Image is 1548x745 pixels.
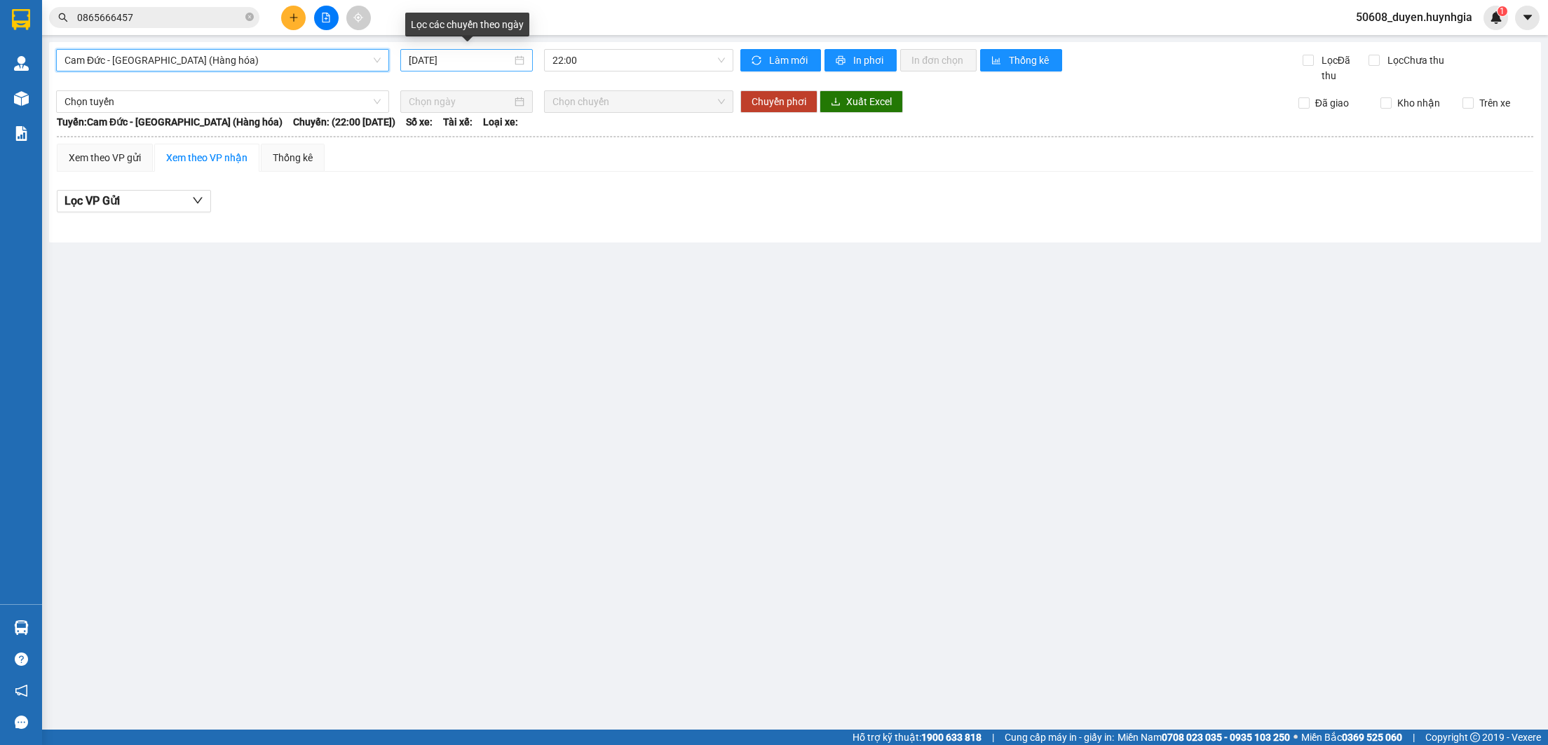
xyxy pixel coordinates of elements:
[1118,730,1290,745] span: Miền Nam
[1498,6,1507,16] sup: 1
[552,50,725,71] span: 22:00
[1310,95,1354,111] span: Đã giao
[1515,6,1540,30] button: caret-down
[353,13,363,22] span: aim
[921,732,982,743] strong: 1900 633 818
[14,91,29,106] img: warehouse-icon
[1470,732,1480,742] span: copyright
[740,49,821,71] button: syncLàm mới
[740,90,817,113] button: Chuyển phơi
[14,56,29,71] img: warehouse-icon
[14,620,29,635] img: warehouse-icon
[1294,734,1298,740] span: ⚪️
[405,13,529,36] div: Lọc các chuyến theo ngày
[57,116,283,128] b: Tuyến: Cam Đức - [GEOGRAPHIC_DATA] (Hàng hóa)
[853,730,982,745] span: Hỗ trợ kỹ thuật:
[58,13,68,22] span: search
[1009,53,1051,68] span: Thống kê
[166,150,247,165] div: Xem theo VP nhận
[273,150,313,165] div: Thống kê
[443,114,473,130] span: Tài xế:
[15,684,28,697] span: notification
[1521,11,1534,24] span: caret-down
[192,195,203,206] span: down
[14,126,29,141] img: solution-icon
[409,53,512,68] input: 12/10/2025
[900,49,977,71] button: In đơn chọn
[69,150,141,165] div: Xem theo VP gửi
[552,91,725,112] span: Chọn chuyến
[824,49,897,71] button: printerIn phơi
[836,55,848,67] span: printer
[1162,732,1290,743] strong: 0708 023 035 - 0935 103 250
[1316,53,1369,83] span: Lọc Đã thu
[293,114,395,130] span: Chuyến: (22:00 [DATE])
[980,49,1062,71] button: bar-chartThống kê
[1382,53,1446,68] span: Lọc Chưa thu
[321,13,331,22] span: file-add
[289,13,299,22] span: plus
[992,730,994,745] span: |
[406,114,433,130] span: Số xe:
[820,90,903,113] button: downloadXuất Excel
[1474,95,1516,111] span: Trên xe
[1342,732,1402,743] strong: 0369 525 060
[1345,8,1483,26] span: 50608_duyen.huynhgia
[409,94,512,109] input: Chọn ngày
[281,6,306,30] button: plus
[15,652,28,666] span: question-circle
[15,716,28,729] span: message
[483,114,518,130] span: Loại xe:
[1500,6,1505,16] span: 1
[245,13,254,21] span: close-circle
[77,10,243,25] input: Tìm tên, số ĐT hoặc mã đơn
[1413,730,1415,745] span: |
[1005,730,1114,745] span: Cung cấp máy in - giấy in:
[1490,11,1502,24] img: icon-new-feature
[853,53,885,68] span: In phơi
[769,53,810,68] span: Làm mới
[314,6,339,30] button: file-add
[57,190,211,212] button: Lọc VP Gửi
[64,192,120,210] span: Lọc VP Gửi
[991,55,1003,67] span: bar-chart
[1392,95,1446,111] span: Kho nhận
[1301,730,1402,745] span: Miền Bắc
[346,6,371,30] button: aim
[752,55,763,67] span: sync
[12,9,30,30] img: logo-vxr
[245,11,254,25] span: close-circle
[64,91,381,112] span: Chọn tuyến
[64,50,381,71] span: Cam Đức - Sài Gòn (Hàng hóa)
